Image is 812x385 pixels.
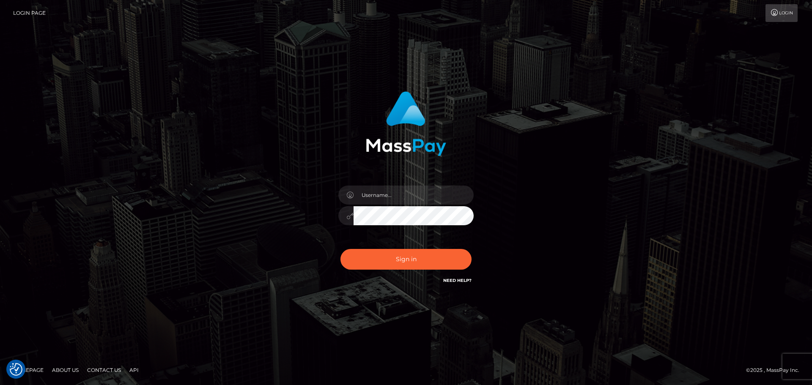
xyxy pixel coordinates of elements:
[10,363,22,376] img: Revisit consent button
[746,366,806,375] div: © 2025 , MassPay Inc.
[340,249,472,270] button: Sign in
[10,363,22,376] button: Consent Preferences
[354,186,474,205] input: Username...
[765,4,798,22] a: Login
[366,91,446,156] img: MassPay Login
[126,363,142,377] a: API
[84,363,124,377] a: Contact Us
[9,363,47,377] a: Homepage
[13,4,46,22] a: Login Page
[443,278,472,283] a: Need Help?
[49,363,82,377] a: About Us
